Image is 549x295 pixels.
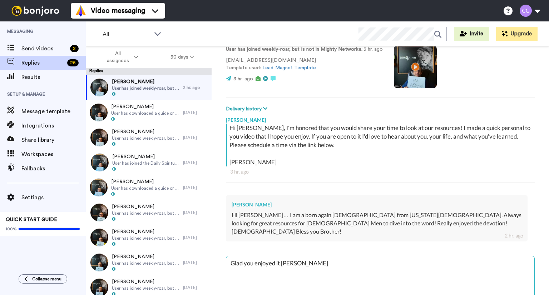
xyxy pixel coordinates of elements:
span: Integrations [21,121,86,130]
div: [PERSON_NAME] [226,113,535,124]
div: [DATE] [183,110,208,115]
div: 25 [67,59,79,66]
button: Collapse menu [19,274,67,284]
span: User has joined weekly-roar, but is not in Mighty Networks. [112,135,179,141]
div: [DATE] [183,260,208,265]
a: [PERSON_NAME]User has joined the Daily Spiritual Kick Off[DATE] [86,150,212,175]
a: [PERSON_NAME]User has joined weekly-roar, but is not in Mighty Networks.[DATE] [86,225,212,250]
button: 30 days [154,51,211,64]
span: User has joined weekly-roar, but is not in Mighty Networks. [112,285,179,291]
span: 100% [6,226,17,232]
span: [PERSON_NAME] [112,128,179,135]
div: [DATE] [183,285,208,290]
div: [DATE] [183,235,208,240]
button: Upgrade [496,27,538,41]
a: [PERSON_NAME]User has joined weekly-roar, but is not in Mighty Networks.[DATE] [86,200,212,225]
span: All assignees [103,50,132,64]
a: [PERSON_NAME]User has downloaded a guide or filled out a form that is not Weekly Roar, 30 Days or... [86,175,212,200]
a: [PERSON_NAME]User has downloaded a guide or filled out a form that is not Weekly Roar, 30 Days or... [86,100,212,125]
p: : 3 hr. ago [226,46,383,53]
span: [PERSON_NAME] [111,103,179,110]
div: 2 [70,45,79,52]
span: [PERSON_NAME] [111,178,179,185]
a: [PERSON_NAME]User has joined weekly-roar, but is not in Mighty Networks.[DATE] [86,250,212,275]
span: [PERSON_NAME] [112,253,179,260]
span: Collapse menu [32,276,61,282]
span: User has downloaded a guide or filled out a form that is not Weekly Roar, 30 Days or Assessment, ... [111,185,179,191]
strong: User has joined weekly-roar, but is not in Mighty Networks. [226,47,362,52]
span: Fallbacks [21,164,86,173]
span: User has joined weekly-roar, but is not in Mighty Networks. [112,235,179,241]
div: [DATE] [183,160,208,165]
span: Send videos [21,44,67,53]
div: [DATE] [183,135,208,140]
span: [PERSON_NAME] [112,228,179,235]
a: [PERSON_NAME]User has joined weekly-roar, but is not in Mighty Networks.[DATE] [86,125,212,150]
div: 2 hr. ago [183,85,208,90]
span: User has joined weekly-roar, but is not in Mighty Networks. [112,260,179,266]
button: All assignees [87,47,154,67]
span: [PERSON_NAME] [112,278,179,285]
button: Invite [454,27,489,41]
span: [PERSON_NAME] [112,203,179,210]
a: [PERSON_NAME]User has joined weekly-roar, but is not in Mighty Networks.2 hr. ago [86,75,212,100]
img: ae31d59b-7989-487f-b9db-f61f650fd8e2-thumb.jpg [91,154,109,171]
span: Video messaging [91,6,145,16]
span: Results [21,73,86,81]
span: User has downloaded a guide or filled out a form that is not Weekly Roar, 30 Days or Assessment, ... [111,110,179,116]
img: 3e43ccb9-0eef-41fe-8ecb-a76ec51672eb-thumb.jpg [90,79,108,96]
img: 17e959a0-baf9-4947-86ac-bb59ab0b8d23-thumb.jpg [90,204,108,221]
div: Replies [86,68,212,75]
span: 3 hr. ago [233,76,253,81]
span: QUICK START GUIDE [6,217,57,222]
div: [DATE] [183,185,208,190]
a: Lead Magnet Template [262,65,316,70]
span: Replies [21,59,64,67]
span: User has joined the Daily Spiritual Kick Off [112,160,179,166]
span: Share library [21,136,86,144]
img: 0a4bed3b-cc8f-40b4-8f26-9447b0659536-thumb.jpg [90,129,108,146]
img: 7cf7b35a-a901-428a-ac21-114c6bca9078-thumb.jpg [90,254,108,271]
div: 2 hr. ago [505,232,523,239]
span: Workspaces [21,150,86,159]
span: User has joined weekly-roar, but is not in Mighty Networks. [112,85,179,91]
img: 93730af7-cb1e-4d85-a092-be4b591c04ca-thumb.jpg [90,104,108,121]
img: b5b3f546-fd27-4502-a231-54029f1d9c12-thumb.jpg [90,229,108,246]
span: Settings [21,193,86,202]
span: Message template [21,107,86,116]
span: [PERSON_NAME] [112,153,179,160]
img: bj-logo-header-white.svg [9,6,62,16]
img: 2742ec8c-2e94-430f-8bac-e4c082f1c43b-thumb.jpg [90,179,108,196]
div: [DATE] [183,210,208,215]
div: 3 hr. ago [230,168,530,175]
span: All [103,30,150,39]
p: [EMAIL_ADDRESS][DOMAIN_NAME] Template used: [226,57,383,72]
div: Hi [PERSON_NAME], I'm honored that you would share your time to look at our resources! I made a q... [229,124,533,166]
span: [PERSON_NAME] [112,78,179,85]
span: User has joined weekly-roar, but is not in Mighty Networks. [112,210,179,216]
div: [PERSON_NAME] [232,201,522,208]
button: Delivery history [226,105,269,113]
img: vm-color.svg [75,5,86,16]
div: Hi [PERSON_NAME]… I am a born again [DEMOGRAPHIC_DATA] from [US_STATE][DEMOGRAPHIC_DATA]. Always ... [232,211,522,236]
